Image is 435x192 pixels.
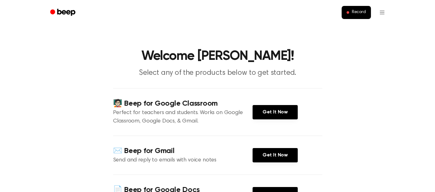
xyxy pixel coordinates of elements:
button: Record [342,6,371,19]
span: Record [352,10,366,15]
a: Get It Now [253,105,298,119]
h4: ✉️ Beep for Gmail [113,146,253,156]
p: Send and reply to emails with voice notes [113,156,253,165]
button: Open menu [375,5,390,20]
h4: 🧑🏻‍🏫 Beep for Google Classroom [113,98,253,109]
h1: Welcome [PERSON_NAME]! [58,50,377,63]
p: Select any of the products below to get started. [98,68,337,78]
p: Perfect for teachers and students. Works on Google Classroom, Google Docs, & Gmail. [113,109,253,126]
a: Get It Now [253,148,298,162]
a: Beep [46,7,81,19]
